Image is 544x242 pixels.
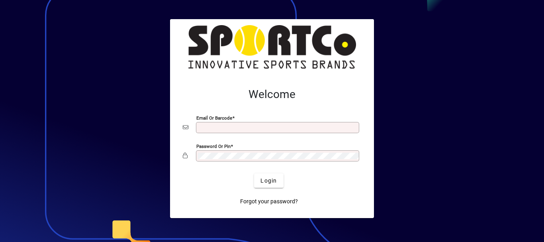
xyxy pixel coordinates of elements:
h2: Welcome [183,88,361,101]
mat-label: Password or Pin [196,144,231,149]
a: Forgot your password? [237,194,301,209]
mat-label: Email or Barcode [196,115,232,121]
span: Forgot your password? [240,197,298,206]
span: Login [260,177,277,185]
button: Login [254,173,283,188]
